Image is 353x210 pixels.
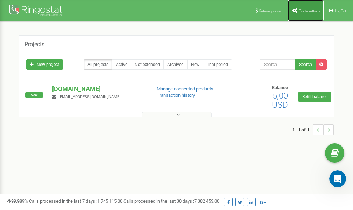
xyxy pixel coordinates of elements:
[259,9,283,13] span: Referral program
[292,124,313,135] span: 1 - 1 of 1
[292,117,334,142] nav: ...
[131,59,164,70] a: Not extended
[7,198,28,204] span: 99,989%
[272,85,288,90] span: Balance
[163,59,188,70] a: Archived
[97,198,122,204] u: 1 745 115,00
[25,92,43,98] span: New
[272,91,288,110] span: 5,00 USD
[24,41,44,48] h5: Projects
[335,9,346,13] span: Log Out
[59,95,120,99] span: [EMAIL_ADDRESS][DOMAIN_NAME]
[260,59,296,70] input: Search
[194,198,219,204] u: 7 382 453,00
[203,59,232,70] a: Trial period
[52,84,145,94] p: [DOMAIN_NAME]
[329,170,346,187] iframe: Intercom live chat
[157,86,213,92] a: Manage connected products
[26,59,63,70] a: New project
[295,59,316,70] button: Search
[112,59,131,70] a: Active
[29,198,122,204] span: Calls processed in the last 7 days :
[187,59,203,70] a: New
[299,9,320,13] span: Profile settings
[123,198,219,204] span: Calls processed in the last 30 days :
[157,93,195,98] a: Transaction history
[84,59,112,70] a: All projects
[298,92,331,102] a: Refill balance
